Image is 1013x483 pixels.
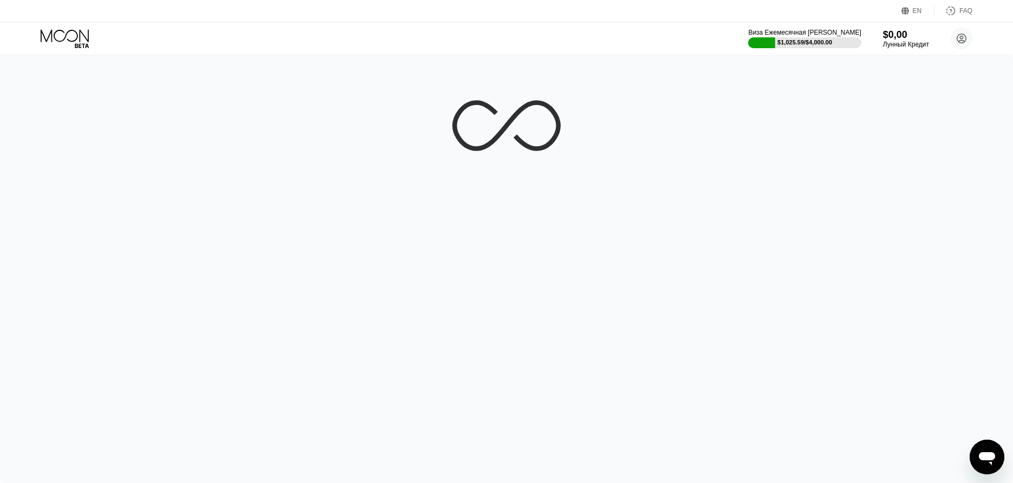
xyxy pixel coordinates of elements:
[748,29,861,36] div: Виза Ежемесячная [PERSON_NAME]
[934,5,972,16] div: FAQ
[883,29,929,48] div: $0,00Лунный Кредит
[748,29,861,48] div: Виза Ежемесячная [PERSON_NAME]$1,025.59/$4,000.00
[970,440,1004,474] iframe: Кнопка запуска окна обмена сообщениями
[959,7,972,15] div: FAQ
[883,41,929,48] div: Лунный Кредит
[883,29,929,41] div: $0,00
[777,39,832,45] div: $1,025.59/$4,000.00
[913,7,922,15] div: EN
[901,5,934,16] div: EN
